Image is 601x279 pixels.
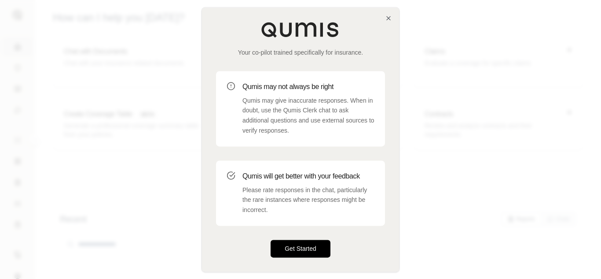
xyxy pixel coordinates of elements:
p: Qumis may give inaccurate responses. When in doubt, use the Qumis Clerk chat to ask additional qu... [242,96,374,136]
p: Please rate responses in the chat, particularly the rare instances where responses might be incor... [242,185,374,215]
p: Your co-pilot trained specifically for insurance. [216,48,385,57]
h3: Qumis may not always be right [242,82,374,92]
img: Qumis Logo [261,22,340,37]
h3: Qumis will get better with your feedback [242,171,374,182]
button: Get Started [271,240,330,257]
